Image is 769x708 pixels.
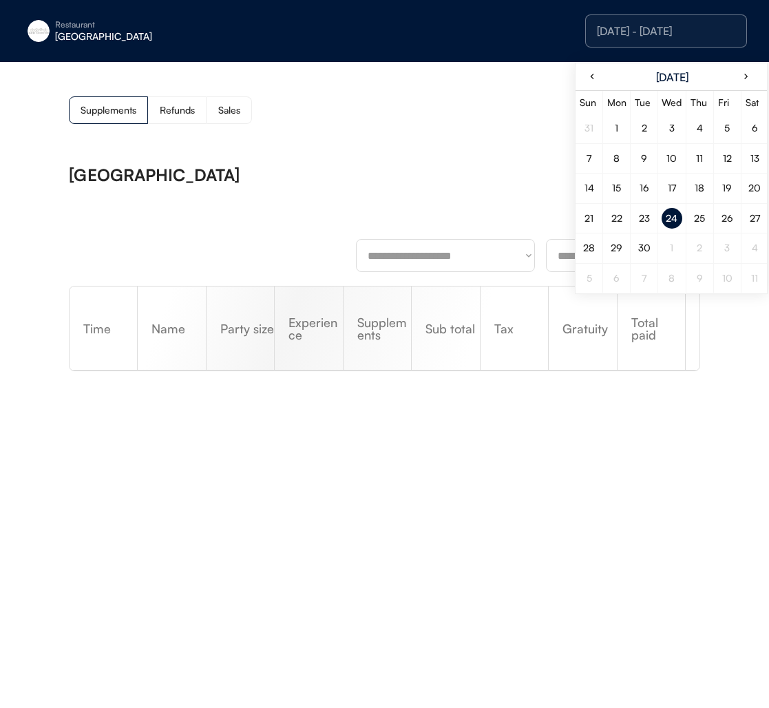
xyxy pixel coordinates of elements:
div: 28 [583,243,595,253]
div: Tue [635,98,653,107]
div: Experience [275,316,342,341]
div: 8 [668,273,675,283]
div: 23 [639,214,650,223]
div: 25 [694,214,705,223]
div: 7 [587,154,591,163]
div: Wed [662,98,682,107]
div: Supplements [81,105,136,115]
div: 1 [670,243,673,253]
div: 14 [584,183,594,193]
div: Sat [746,98,764,107]
div: 29 [611,243,622,253]
div: 3 [669,123,675,133]
div: 20 [748,183,761,193]
div: 10 [666,154,677,163]
img: eleven-madison-park-new-york-ny-logo-1.jpg [28,20,50,42]
div: 4 [697,123,703,133]
div: 6 [613,273,620,283]
div: 26 [721,214,733,223]
div: 19 [722,183,732,193]
div: 2 [697,243,702,253]
div: 5 [587,273,592,283]
div: 2 [642,123,647,133]
div: Sun [580,98,598,107]
div: Thu [691,98,709,107]
div: Party size [207,322,274,335]
div: 21 [584,214,593,223]
div: 3 [724,243,730,253]
div: 8 [613,154,620,163]
div: Refunds [160,105,195,115]
div: 1 [615,123,618,133]
div: 30 [638,243,651,253]
div: Restaurant [55,21,229,29]
div: 4 [752,243,758,253]
div: [DATE] - [DATE] [597,25,735,37]
div: 11 [751,273,758,283]
div: Name [138,322,205,335]
div: 22 [611,214,622,223]
div: 9 [641,154,647,163]
div: Refund [686,291,699,366]
div: 24 [666,214,677,223]
div: Tax [481,322,548,335]
div: 17 [668,183,676,193]
div: 27 [750,214,760,223]
div: 13 [750,154,759,163]
div: Sales [218,105,240,115]
div: 11 [696,154,703,163]
div: 5 [724,123,730,133]
div: Time [70,322,137,335]
div: 16 [640,183,649,193]
div: 12 [723,154,732,163]
div: 18 [695,183,704,193]
div: 15 [612,183,621,193]
div: Total paid [618,316,685,341]
div: Supplements [344,316,411,341]
div: [DATE] [656,72,688,83]
div: Gratuity [549,322,616,335]
div: Fri [718,98,737,107]
div: 31 [584,123,593,133]
div: Sub total [412,322,479,335]
div: 6 [752,123,758,133]
div: [GEOGRAPHIC_DATA] [69,167,240,183]
div: 7 [642,273,646,283]
div: [GEOGRAPHIC_DATA] [55,32,229,41]
div: Mon [607,98,626,107]
div: 10 [722,273,733,283]
div: 9 [697,273,703,283]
